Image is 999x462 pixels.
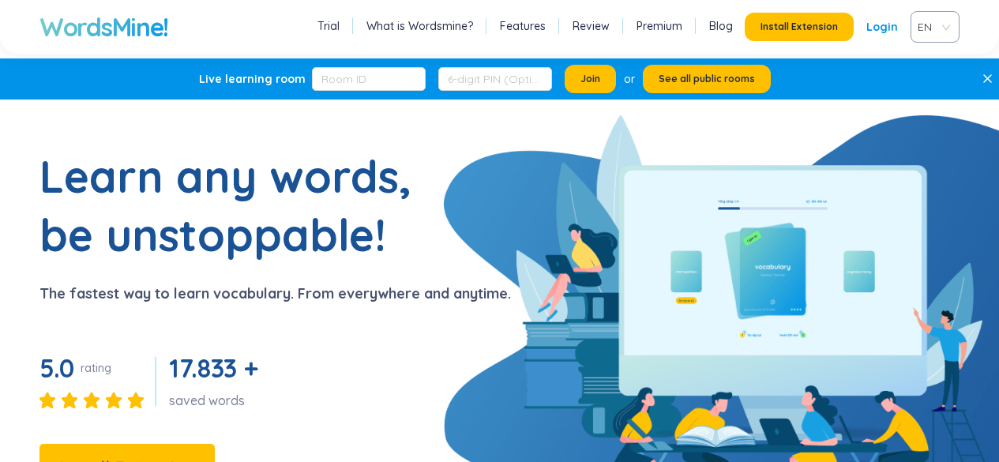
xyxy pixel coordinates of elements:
[39,283,511,305] p: The fastest way to learn vocabulary. From everywhere and anytime.
[761,21,838,33] span: Install Extension
[438,67,552,91] input: 6-digit PIN (Optional)
[745,13,854,41] button: Install Extension
[643,65,771,93] button: See all public rooms
[573,18,610,34] a: Review
[565,65,616,93] button: Join
[580,73,600,85] span: Join
[312,67,426,91] input: Room ID
[637,18,682,34] a: Premium
[659,73,755,85] span: See all public rooms
[500,18,546,34] a: Features
[169,352,257,384] span: 17.833 +
[317,18,340,34] a: Trial
[39,352,74,384] span: 5.0
[866,13,898,41] a: Login
[39,147,434,264] h1: Learn any words, be unstoppable!
[39,11,168,43] a: WordsMine!
[624,70,635,88] div: or
[81,360,111,376] div: rating
[709,18,733,34] a: Blog
[366,18,473,34] a: What is Wordsmine?
[918,15,946,39] span: VIE
[169,392,264,409] div: saved words
[199,71,306,87] div: Live learning room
